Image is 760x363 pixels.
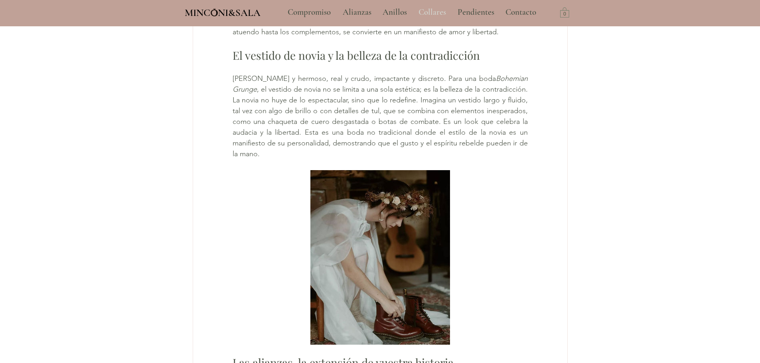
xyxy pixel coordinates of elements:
[377,2,413,22] a: Anillos
[211,8,218,16] img: Minconi Sala
[233,48,480,63] span: El vestido de novia y la belleza de la contradicción
[496,74,528,83] span: Bohemian
[233,128,530,158] span: tradicional donde el estilo de la novia es un manifiesto de su personalidad, demostrando que el g...
[337,2,377,22] a: Alianzas
[282,2,337,22] a: Compromiso
[233,74,496,83] span: [PERSON_NAME] y hermoso, real y crudo, impactante y discreto. Para una boda
[415,2,450,22] p: Collares
[185,5,261,18] a: MINCONI&SALA
[379,2,411,22] p: Anillos
[339,2,375,22] p: Alianzas
[563,12,566,17] text: 0
[310,170,450,345] img: Vestido de novia alternativo
[367,128,375,137] span: no
[185,7,261,19] span: MINCONI&SALA
[560,7,569,18] a: Carrito con 0 ítems
[233,85,257,94] span: Grunge
[501,2,540,22] p: Contacto
[284,2,335,22] p: Compromiso
[499,2,543,22] a: Contacto
[413,2,452,22] a: Collares
[266,2,558,22] nav: Sitio
[454,2,498,22] p: Pendientes
[233,85,530,137] span: , el vestido de novia no se limita a una sola estética; es la belleza de la contradicción. La nov...
[452,2,499,22] a: Pendientes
